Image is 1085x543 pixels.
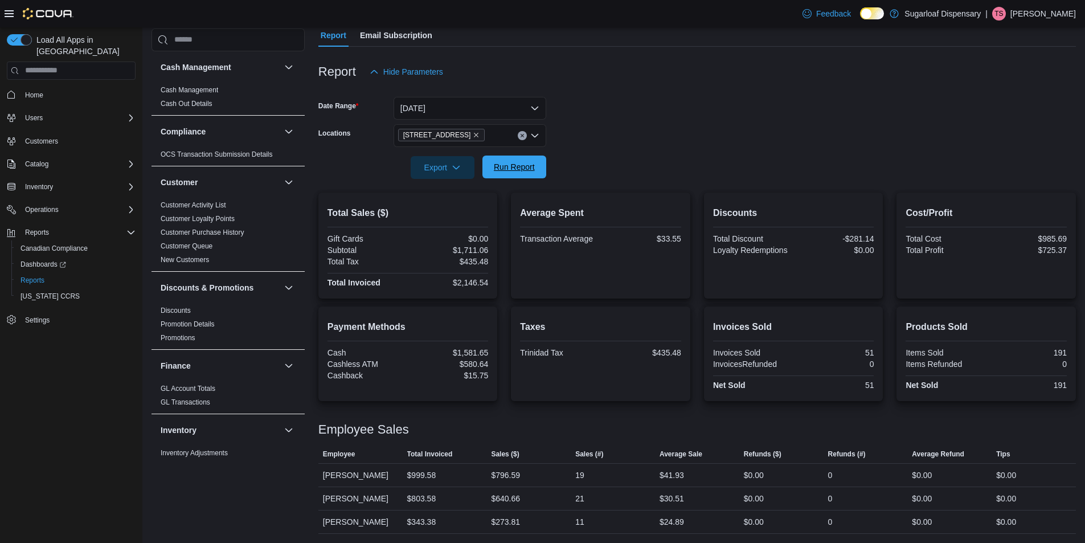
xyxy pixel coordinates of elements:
span: Cash Management [161,85,218,95]
h3: Customer [161,177,198,188]
div: $0.00 [996,515,1016,529]
span: Users [21,111,136,125]
a: Inventory Adjustments [161,449,228,457]
h2: Cost/Profit [906,206,1067,220]
h2: Invoices Sold [713,320,874,334]
div: Subtotal [327,246,406,255]
span: Settings [21,312,136,326]
a: Home [21,88,48,102]
span: OCS Transaction Submission Details [161,150,273,159]
h2: Taxes [520,320,681,334]
button: Users [21,111,47,125]
span: GL Transactions [161,398,210,407]
span: Home [25,91,43,100]
a: Feedback [798,2,855,25]
span: Canadian Compliance [21,244,88,253]
p: [PERSON_NAME] [1010,7,1076,21]
a: New Customers [161,256,209,264]
button: Run Report [482,156,546,178]
span: Operations [21,203,136,217]
span: Users [25,113,43,123]
span: Dashboards [21,260,66,269]
span: 411 N Commercial St. [398,129,485,141]
span: Load All Apps in [GEOGRAPHIC_DATA] [32,34,136,57]
button: Cash Management [282,60,296,74]
div: $1,581.65 [410,348,488,357]
div: Items Sold [906,348,984,357]
a: Promotion Details [161,320,215,328]
h3: Report [318,65,356,79]
a: GL Transactions [161,398,210,406]
div: $725.37 [989,246,1067,255]
div: Tanya Salas [992,7,1006,21]
span: Promotion Details [161,320,215,329]
h3: Employee Sales [318,423,409,436]
div: 191 [989,348,1067,357]
button: Catalog [21,157,53,171]
div: $0.00 [744,515,764,529]
p: | [985,7,988,21]
a: Promotions [161,334,195,342]
a: [US_STATE] CCRS [16,289,84,303]
button: Finance [282,359,296,373]
button: Operations [21,203,63,217]
button: Customers [2,133,140,149]
a: Dashboards [16,258,71,271]
div: Loyalty Redemptions [713,246,791,255]
span: Operations [25,205,59,214]
a: Discounts [161,307,191,315]
button: Hide Parameters [365,60,448,83]
div: Finance [152,382,305,414]
span: Tips [996,450,1010,459]
span: Inventory [21,180,136,194]
h3: Inventory [161,424,196,436]
span: Reports [25,228,49,237]
button: Inventory [282,423,296,437]
span: Sales ($) [491,450,519,459]
span: Sales (#) [575,450,603,459]
span: Reports [16,273,136,287]
div: $435.48 [603,348,681,357]
button: Reports [11,272,140,288]
div: $273.81 [491,515,520,529]
span: Dark Mode [860,19,861,20]
span: Settings [25,316,50,325]
div: Items Refunded [906,360,984,369]
button: Export [411,156,474,179]
div: 0 [796,360,874,369]
span: Catalog [21,157,136,171]
button: Remove 411 N Commercial St. from selection in this group [473,132,480,138]
button: Inventory [161,424,280,436]
button: [DATE] [394,97,546,120]
span: Canadian Compliance [16,242,136,255]
a: Customer Queue [161,242,212,250]
div: [PERSON_NAME] [318,464,403,487]
div: Total Cost [906,234,984,243]
span: Dashboards [16,258,136,271]
span: Average Refund [912,450,964,459]
div: $30.51 [660,492,684,505]
strong: Net Sold [906,381,938,390]
div: $0.00 [912,468,932,482]
div: $0.00 [796,246,874,255]
div: $0.00 [996,492,1016,505]
span: Cash Out Details [161,99,212,108]
a: Cash Out Details [161,100,212,108]
span: Report [321,24,346,47]
span: Customer Activity List [161,201,226,210]
div: $640.66 [491,492,520,505]
span: Feedback [816,8,851,19]
div: $343.38 [407,515,436,529]
button: Users [2,110,140,126]
div: [PERSON_NAME] [318,487,403,510]
div: 51 [796,381,874,390]
span: Employee [323,450,355,459]
div: Trinidad Tax [520,348,598,357]
span: Customers [21,134,136,148]
a: Customer Loyalty Points [161,215,235,223]
strong: Total Invoiced [327,278,380,287]
span: Promotions [161,333,195,342]
div: $999.58 [407,468,436,482]
div: InvoicesRefunded [713,360,791,369]
div: $985.69 [989,234,1067,243]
